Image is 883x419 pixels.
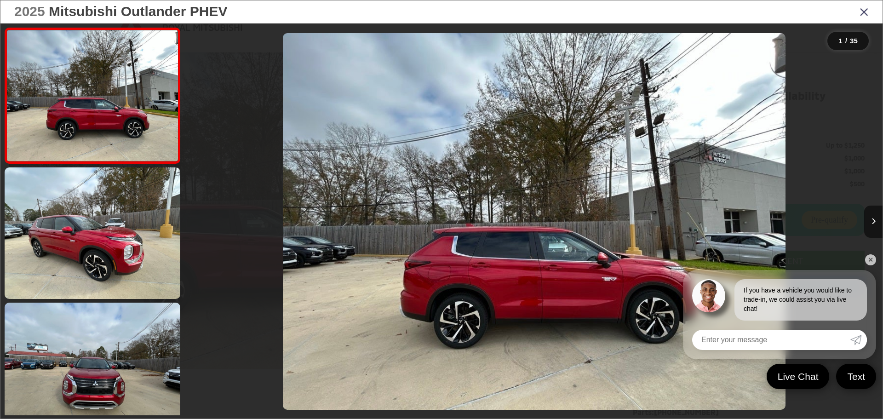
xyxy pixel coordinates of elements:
img: 2025 Mitsubishi Outlander PHEV SE [3,166,182,300]
a: Submit [850,330,867,350]
div: If you have a vehicle you would like to trade-in, we could assist you via live chat! [734,279,867,321]
span: 2025 [14,4,45,19]
img: 2025 Mitsubishi Outlander PHEV SE [283,33,786,410]
div: 2025 Mitsubishi Outlander PHEV SE 0 [186,33,883,410]
img: 2025 Mitsubishi Outlander PHEV SE [5,30,179,161]
span: 35 [850,37,858,45]
input: Enter your message [692,330,850,350]
a: Text [836,364,876,389]
img: Agent profile photo [692,279,725,312]
span: Text [843,370,870,383]
span: Live Chat [773,370,823,383]
span: / [844,38,848,44]
i: Close gallery [860,6,869,17]
a: Live Chat [767,364,830,389]
button: Next image [864,206,883,238]
span: 1 [838,37,842,45]
span: Mitsubishi Outlander PHEV [49,4,227,19]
